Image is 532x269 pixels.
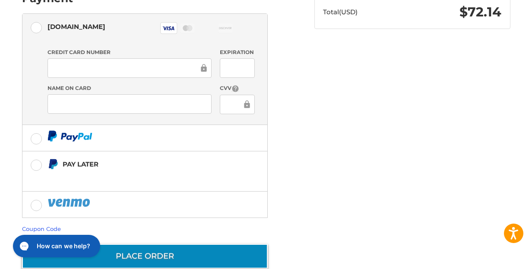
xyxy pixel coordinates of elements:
span: $72.14 [459,4,501,20]
img: PayPal icon [47,131,92,141]
label: Expiration [220,48,255,56]
div: [DOMAIN_NAME] [47,19,105,34]
a: Coupon Code [22,225,61,232]
span: Total (USD) [323,8,358,16]
img: Pay Later icon [47,159,58,170]
label: CVV [220,84,255,93]
div: Pay Later [63,157,228,171]
label: Name on Card [47,84,212,92]
img: PayPal icon [47,197,92,208]
iframe: PayPal Message 1 [47,173,228,181]
iframe: Gorgias live chat messenger [9,232,103,260]
button: Place Order [22,244,268,269]
label: Credit Card Number [47,48,212,56]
